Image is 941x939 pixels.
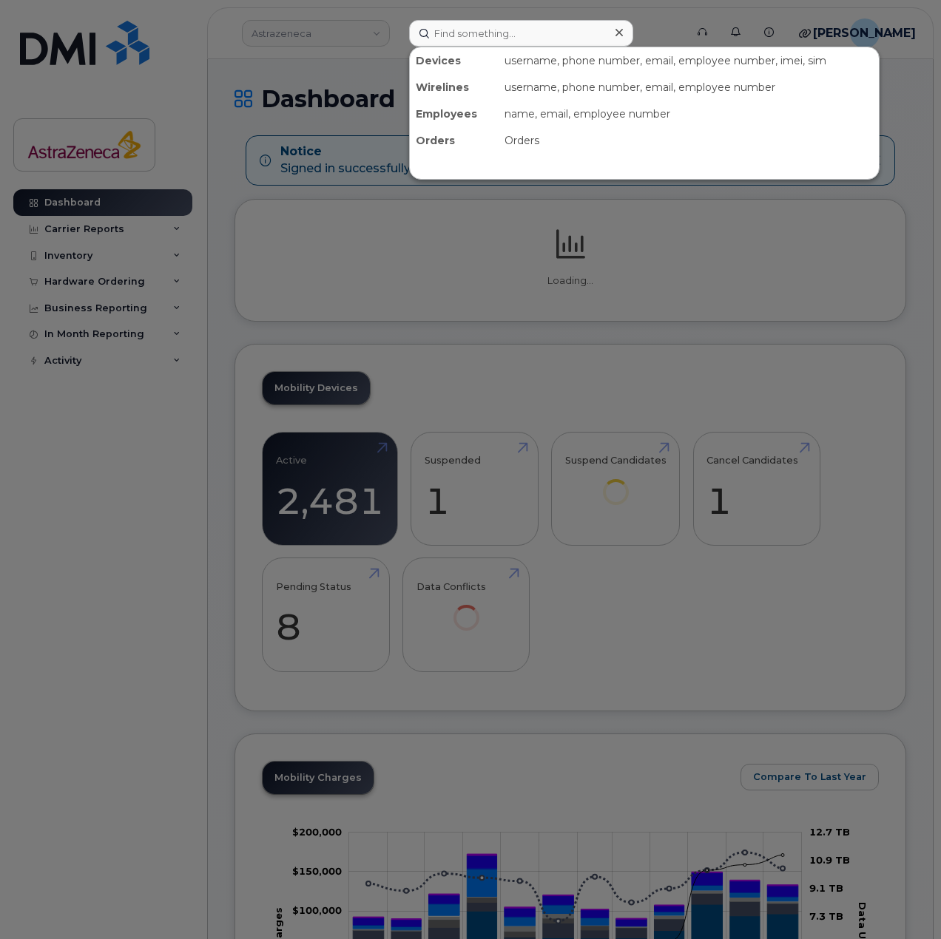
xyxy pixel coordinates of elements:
[499,74,879,101] div: username, phone number, email, employee number
[410,101,499,127] div: Employees
[410,47,499,74] div: Devices
[499,47,879,74] div: username, phone number, email, employee number, imei, sim
[410,127,499,154] div: Orders
[499,101,879,127] div: name, email, employee number
[410,74,499,101] div: Wirelines
[499,127,879,154] div: Orders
